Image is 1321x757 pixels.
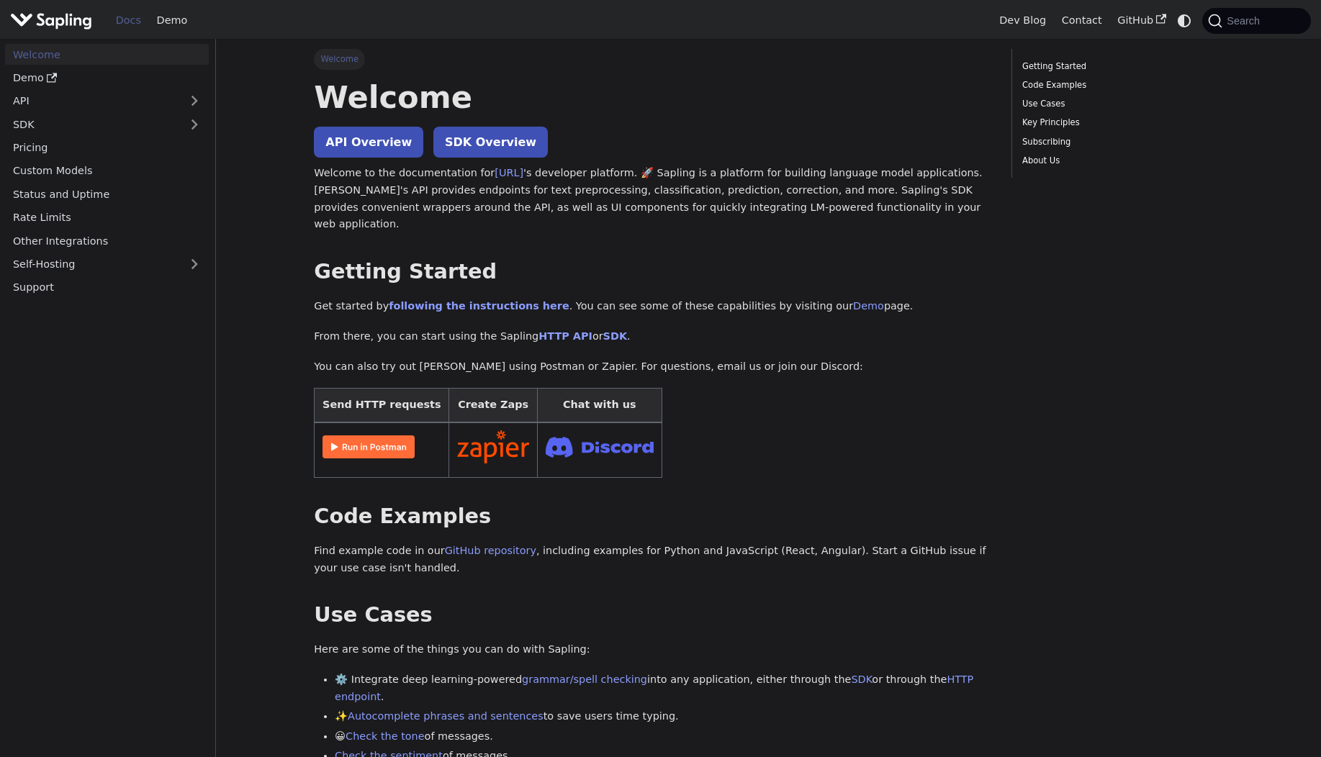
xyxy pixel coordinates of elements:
li: ⚙️ Integrate deep learning-powered into any application, either through the or through the . [335,671,991,706]
span: Welcome [314,49,365,69]
a: Use Cases [1022,97,1217,111]
a: API [5,91,180,112]
a: Getting Started [1022,60,1217,73]
a: Pricing [5,137,209,158]
a: Autocomplete phrases and sentences [348,710,544,722]
th: Chat with us [537,389,662,422]
a: grammar/spell checking [522,674,647,685]
a: Demo [5,68,209,89]
h2: Code Examples [314,504,991,530]
button: Expand sidebar category 'API' [180,91,209,112]
p: You can also try out [PERSON_NAME] using Postman or Zapier. For questions, email us or join our D... [314,358,991,376]
h1: Welcome [314,78,991,117]
button: Expand sidebar category 'SDK' [180,114,209,135]
a: GitHub [1109,9,1173,32]
h2: Use Cases [314,602,991,628]
p: Get started by . You can see some of these capabilities by visiting our page. [314,298,991,315]
a: Custom Models [5,160,209,181]
a: Self-Hosting [5,254,209,275]
a: GitHub repository [445,545,536,556]
a: API Overview [314,127,423,158]
a: Check the tone [346,730,424,742]
th: Send HTTP requests [315,389,449,422]
a: HTTP API [538,330,592,342]
a: Demo [149,9,195,32]
button: Switch between dark and light mode (currently system mode) [1174,10,1195,31]
a: Support [5,277,209,298]
img: Run in Postman [323,435,415,458]
nav: Breadcrumbs [314,49,991,69]
a: HTTP endpoint [335,674,973,702]
a: SDK [603,330,627,342]
a: Status and Uptime [5,183,209,204]
button: Search (Command+K) [1202,8,1310,34]
li: ✨ to save users time typing. [335,708,991,725]
p: From there, you can start using the Sapling or . [314,328,991,345]
li: 😀 of messages. [335,728,991,745]
img: Sapling.ai [10,10,92,31]
a: Subscribing [1022,135,1217,149]
a: following the instructions here [389,300,569,312]
h2: Getting Started [314,259,991,285]
a: Contact [1054,9,1110,32]
a: Welcome [5,44,209,65]
img: Connect in Zapier [457,430,529,463]
p: Find example code in our , including examples for Python and JavaScript (React, Angular). Start a... [314,543,991,577]
a: Demo [853,300,884,312]
a: Rate Limits [5,207,209,228]
img: Join Discord [546,432,654,462]
a: Key Principles [1022,116,1217,130]
th: Create Zaps [449,389,538,422]
a: SDK [851,674,872,685]
span: Search [1222,15,1268,27]
a: SDK Overview [433,127,548,158]
p: Here are some of the things you can do with Sapling: [314,641,991,658]
a: About Us [1022,154,1217,168]
a: Other Integrations [5,230,209,251]
p: Welcome to the documentation for 's developer platform. 🚀 Sapling is a platform for building lang... [314,165,991,233]
a: Sapling.aiSapling.ai [10,10,97,31]
a: Dev Blog [991,9,1053,32]
a: Docs [108,9,149,32]
a: Code Examples [1022,78,1217,92]
a: [URL] [495,167,523,178]
a: SDK [5,114,180,135]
